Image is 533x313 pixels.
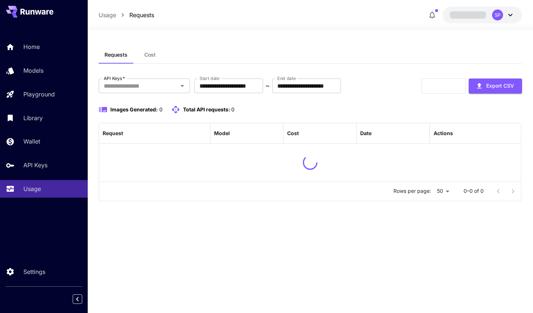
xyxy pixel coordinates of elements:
[23,66,43,75] p: Models
[266,81,270,90] p: ~
[103,130,123,136] div: Request
[104,51,127,58] span: Requests
[23,267,45,276] p: Settings
[78,293,88,306] div: Collapse sidebar
[99,11,116,19] a: Usage
[23,90,55,99] p: Playground
[199,75,220,81] label: Start date
[129,11,154,19] a: Requests
[23,184,41,193] p: Usage
[277,75,296,81] label: End date
[214,130,230,136] div: Model
[104,75,125,81] label: API Keys
[469,79,522,93] button: Export CSV
[492,9,503,20] div: SP
[464,187,484,195] p: 0–0 of 0
[442,7,522,23] button: SP
[23,137,40,146] p: Wallet
[23,161,47,169] p: API Keys
[159,106,163,112] span: 0
[177,81,187,91] button: Open
[144,51,156,58] span: Cost
[110,106,158,112] span: Images Generated:
[434,130,453,136] div: Actions
[23,114,43,122] p: Library
[360,130,372,136] div: Date
[99,11,154,19] nav: breadcrumb
[287,130,299,136] div: Cost
[23,42,40,51] p: Home
[183,106,230,112] span: Total API requests:
[434,186,452,196] div: 50
[393,187,431,195] p: Rows per page:
[73,294,82,304] button: Collapse sidebar
[231,106,235,112] span: 0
